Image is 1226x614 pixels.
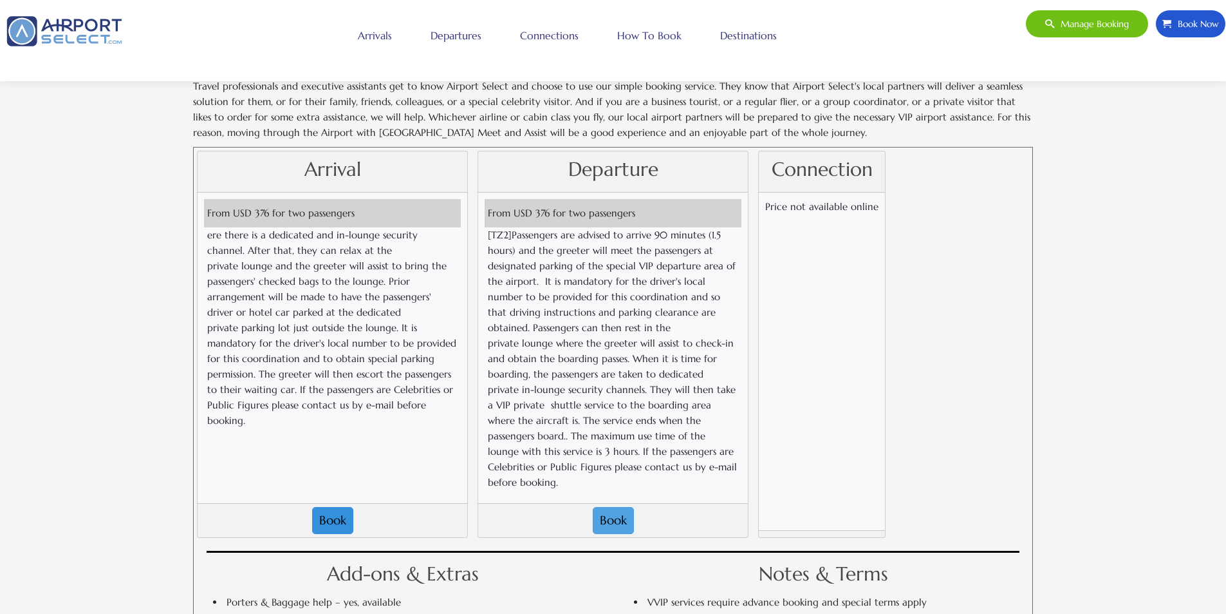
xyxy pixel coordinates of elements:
[427,19,485,52] a: Departures
[312,507,353,534] button: Book
[355,19,395,52] a: Arrivals
[1025,10,1149,38] a: Manage booking
[1155,10,1226,38] a: Book Now
[1171,10,1219,37] span: Book Now
[207,206,461,221] div: From USD 376 for two passengers
[765,155,878,184] h2: Connection
[213,593,605,611] li: Porters & Baggage help – yes, available
[593,507,634,534] button: Book
[765,199,878,215] p: Price not available online
[614,19,685,52] a: How to book
[517,19,582,52] a: Connections
[488,206,741,221] div: From USD 376 for two passengers
[193,79,1033,140] p: Travel professionals and executive assistants get to know Airport Select and choose to use our si...
[197,559,608,588] h2: Add-ons & Extras
[204,155,461,184] h2: Arrival
[1054,10,1129,37] span: Manage booking
[485,155,741,184] h2: Departure
[717,19,780,52] a: Destinations
[618,559,1029,588] h2: Notes & Terms
[488,227,738,490] p: [TZ2]Passengers are advised to arrive 90 minutes (1.5 hours) and the greeter will meet the passen...
[207,227,458,428] p: ere there is a dedicated and in-lounge security channel. After that, they can relax at the privat...
[634,593,1026,611] li: VVIP services require advance booking and special terms apply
